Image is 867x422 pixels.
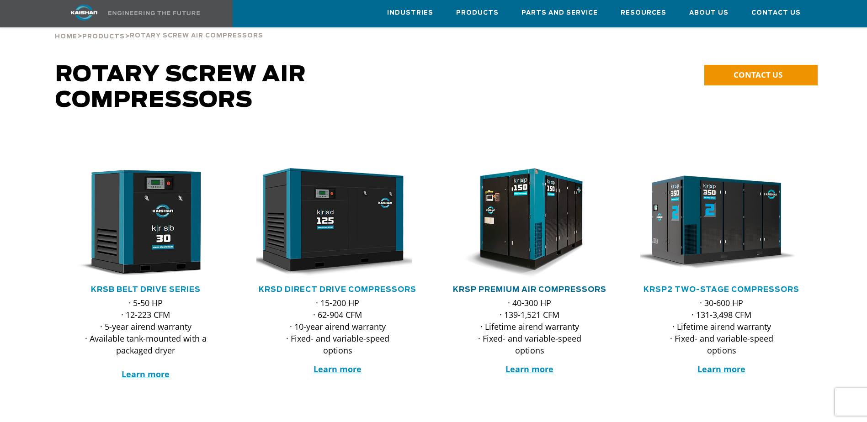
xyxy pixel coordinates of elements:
[64,168,227,278] div: krsb30
[751,8,801,18] span: Contact Us
[456,8,499,18] span: Products
[521,0,598,25] a: Parts and Service
[704,65,818,85] a: CONTACT US
[58,168,220,278] img: krsb30
[448,168,611,278] div: krsp150
[387,8,433,18] span: Industries
[250,168,412,278] img: krsd125
[453,286,606,293] a: KRSP Premium Air Compressors
[659,297,785,356] p: · 30-600 HP · 131-3,498 CFM · Lifetime airend warranty · Fixed- and variable-speed options
[82,32,125,40] a: Products
[55,34,77,40] span: Home
[456,0,499,25] a: Products
[275,297,401,356] p: · 15-200 HP · 62-904 CFM · 10-year airend warranty · Fixed- and variable-speed options
[91,286,201,293] a: KRSB Belt Drive Series
[50,5,118,21] img: kaishan logo
[387,0,433,25] a: Industries
[505,364,553,375] a: Learn more
[314,364,362,375] a: Learn more
[122,369,170,380] a: Learn more
[256,168,419,278] div: krsd125
[633,168,796,278] img: krsp350
[734,69,782,80] span: CONTACT US
[640,168,803,278] div: krsp350
[467,297,593,356] p: · 40-300 HP · 139-1,521 CFM · Lifetime airend warranty · Fixed- and variable-speed options
[55,32,77,40] a: Home
[441,168,604,278] img: krsp150
[644,286,799,293] a: KRSP2 Two-Stage Compressors
[130,33,263,39] span: Rotary Screw Air Compressors
[689,8,729,18] span: About Us
[83,297,209,380] p: · 5-50 HP · 12-223 CFM · 5-year airend warranty · Available tank-mounted with a packaged dryer
[82,34,125,40] span: Products
[259,286,416,293] a: KRSD Direct Drive Compressors
[55,64,306,111] span: Rotary Screw Air Compressors
[697,364,745,375] a: Learn more
[689,0,729,25] a: About Us
[751,0,801,25] a: Contact Us
[521,8,598,18] span: Parts and Service
[108,11,200,15] img: Engineering the future
[621,8,666,18] span: Resources
[621,0,666,25] a: Resources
